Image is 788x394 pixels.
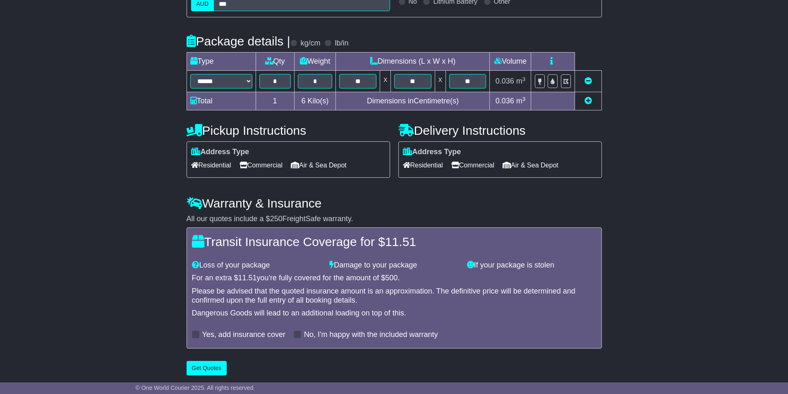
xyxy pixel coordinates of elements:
[192,309,596,318] div: Dangerous Goods will lead to an additional loading on top of this.
[294,53,336,71] td: Weight
[187,215,602,224] div: All our quotes include a $ FreightSafe warranty.
[191,159,231,172] span: Residential
[463,261,601,270] div: If your package is stolen
[451,159,494,172] span: Commercial
[584,97,592,105] a: Add new item
[270,215,283,223] span: 250
[187,92,256,110] td: Total
[503,159,558,172] span: Air & Sea Depot
[192,235,596,248] h4: Transit Insurance Coverage for $
[490,53,531,71] td: Volume
[304,330,438,339] label: No, I'm happy with the included warranty
[294,92,336,110] td: Kilo(s)
[192,287,596,305] div: Please be advised that the quoted insurance amount is an approximation. The definitive price will...
[187,34,290,48] h4: Package details |
[187,53,256,71] td: Type
[187,124,390,137] h4: Pickup Instructions
[584,77,592,85] a: Remove this item
[325,261,463,270] div: Damage to your package
[385,274,398,282] span: 500
[191,148,249,157] label: Address Type
[516,97,526,105] span: m
[403,159,443,172] span: Residential
[256,53,294,71] td: Qty
[238,274,257,282] span: 11.51
[435,71,445,92] td: x
[516,77,526,85] span: m
[187,196,602,210] h4: Warranty & Insurance
[301,97,305,105] span: 6
[192,274,596,283] div: For an extra $ you're fully covered for the amount of $ .
[380,71,391,92] td: x
[522,96,526,102] sup: 3
[335,39,348,48] label: lb/in
[188,261,326,270] div: Loss of your package
[291,159,347,172] span: Air & Sea Depot
[496,97,514,105] span: 0.036
[300,39,320,48] label: kg/cm
[202,330,285,339] label: Yes, add insurance cover
[336,53,490,71] td: Dimensions (L x W x H)
[187,361,227,375] button: Get Quotes
[240,159,283,172] span: Commercial
[398,124,602,137] h4: Delivery Instructions
[496,77,514,85] span: 0.036
[256,92,294,110] td: 1
[403,148,461,157] label: Address Type
[522,76,526,82] sup: 3
[385,235,416,248] span: 11.51
[136,384,255,391] span: © One World Courier 2025. All rights reserved.
[336,92,490,110] td: Dimensions in Centimetre(s)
